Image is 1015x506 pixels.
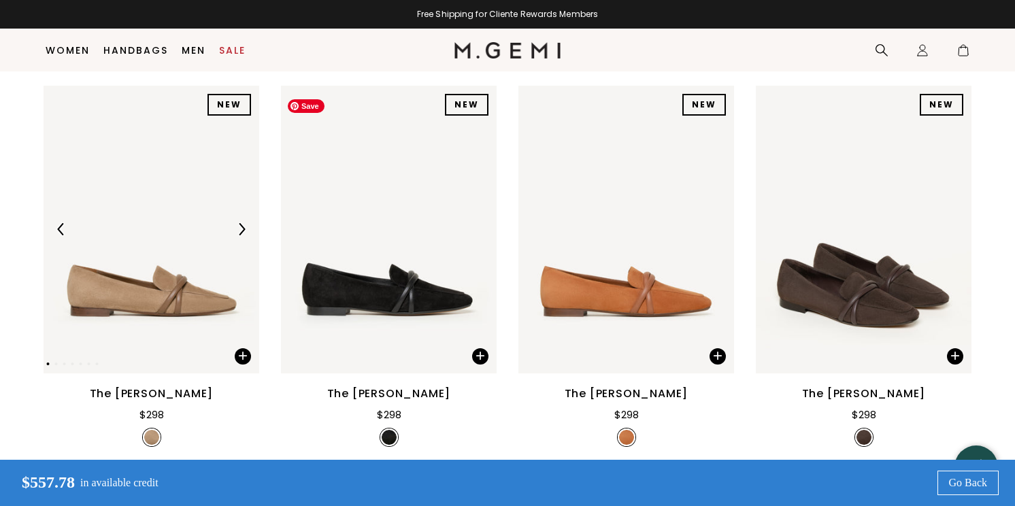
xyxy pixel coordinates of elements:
a: Women [46,45,90,56]
p: in available credit [80,477,159,489]
a: The [PERSON_NAME]$298 [281,86,497,452]
a: Go Back [937,471,999,495]
div: $298 [377,407,401,423]
img: Next Arrow [235,223,248,235]
img: M.Gemi [454,42,561,58]
div: The [PERSON_NAME] [327,386,451,402]
div: The [PERSON_NAME] [565,386,688,402]
div: NEW [207,94,251,116]
img: The Brenda [44,86,259,373]
img: The Brenda [518,86,734,373]
img: The Brenda [281,86,497,373]
div: The [PERSON_NAME] [802,386,926,402]
div: NEW [682,94,726,116]
p: $557.78 [11,473,75,492]
img: v_7396490084411_SWATCH_50x.jpg [382,430,397,445]
div: The [PERSON_NAME] [90,386,214,402]
a: The [PERSON_NAME]$298 [756,86,971,452]
div: Let's Chat [954,458,998,475]
div: NEW [920,94,963,116]
div: $298 [139,407,164,423]
div: NEW [445,94,488,116]
img: v_7396490182715_SWATCH_50x.jpg [144,430,159,445]
a: Sale [219,45,246,56]
div: $298 [614,407,639,423]
span: Save [288,99,325,113]
img: Previous Arrow [55,223,67,235]
a: Previous ArrowNext ArrowThe [PERSON_NAME]$298 [44,86,259,452]
img: v_7396490149947_SWATCH_50x.jpg [619,430,634,445]
a: The [PERSON_NAME]$298 [518,86,734,452]
img: v_7396490117179_SWATCH_50x.jpg [856,430,871,445]
img: The Brenda [756,86,971,373]
a: Handbags [103,45,168,56]
div: $298 [852,407,876,423]
a: Men [182,45,205,56]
